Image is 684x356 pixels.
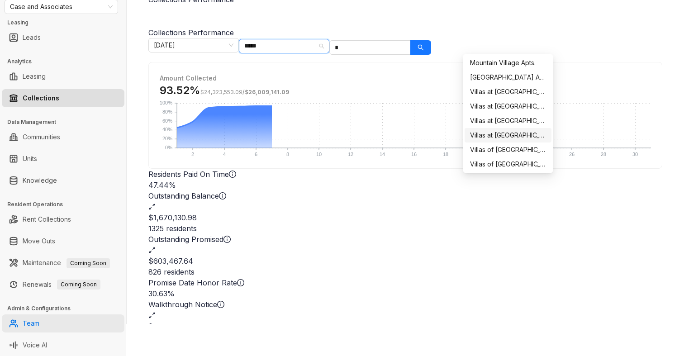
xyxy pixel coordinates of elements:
span: info-circle [237,279,244,286]
h3: Collections Performance [148,27,662,38]
span: expand-alt [148,203,156,210]
a: Rent Collections [23,210,71,228]
li: Leasing [2,67,124,85]
span: expand-alt [148,312,156,319]
text: 6 [255,152,257,157]
li: Team [2,314,124,332]
div: Villas of [GEOGRAPHIC_DATA] [470,145,546,155]
li: Rent Collections [2,210,124,228]
div: Outstanding Balance [148,190,662,201]
text: 8 [286,152,289,157]
a: Units [23,150,37,168]
a: Leasing [23,67,46,85]
text: 40% [162,127,172,132]
text: 18 [443,152,448,157]
text: 28 [601,152,606,157]
text: 12 [348,152,353,157]
text: 100% [160,100,172,105]
span: Coming Soon [57,280,100,290]
a: Team [23,314,39,332]
div: Villas at [GEOGRAPHIC_DATA] I [470,116,546,126]
div: Walkthrough Notice [148,299,662,310]
text: 80% [162,109,172,114]
text: 14 [380,152,385,157]
strong: Amount Collected [160,74,217,82]
h3: Analytics [7,57,126,66]
li: Collections [2,89,124,107]
h3: Data Management [7,118,126,126]
li: Knowledge [2,171,124,190]
text: 10 [316,152,322,157]
text: 60% [162,118,172,123]
span: October 2025 [154,38,233,52]
text: 2 [191,152,194,157]
span: $26,009,141.09 [245,89,289,95]
div: Villas at Stonebridge I [465,114,551,128]
div: Villas at [GEOGRAPHIC_DATA] [470,101,546,111]
div: Mountain Village Apts. [465,56,551,70]
text: 26 [569,152,575,157]
div: 826 residents [148,266,662,277]
span: info-circle [219,192,226,199]
div: Villas at Aspen Park [465,85,551,99]
a: Voice AI [23,336,47,354]
h2: 47.44% [148,180,662,190]
span: expand-alt [148,247,156,254]
div: Tammaron Village Apts. [465,70,551,85]
span: search [418,44,424,51]
text: 4 [223,152,226,157]
div: Villas at [GEOGRAPHIC_DATA] [470,130,546,140]
span: info-circle [217,301,224,308]
li: Move Outs [2,232,124,250]
div: Outstanding Promised [148,234,662,245]
li: Leads [2,28,124,47]
div: Villas at [GEOGRAPHIC_DATA] [470,87,546,97]
a: Collections [23,89,59,107]
h3: Resident Operations [7,200,126,209]
div: [GEOGRAPHIC_DATA] Apts. [470,72,546,82]
h2: $603,467.64 [148,256,662,266]
a: Knowledge [23,171,57,190]
div: Villas of [GEOGRAPHIC_DATA] I [470,159,546,169]
h2: 0 [148,321,662,332]
text: 0% [165,145,172,150]
h2: 30.63% [148,288,662,299]
span: info-circle [229,171,236,178]
text: 20% [162,136,172,141]
span: Coming Soon [66,258,110,268]
a: Leads [23,28,41,47]
div: Villas of Waterford I [465,157,551,171]
div: Residents Paid On Time [148,169,662,180]
a: Communities [23,128,60,146]
div: Promise Date Honor Rate [148,277,662,288]
text: 30 [632,152,638,157]
text: 16 [411,152,417,157]
div: Mountain Village Apts. [470,58,546,68]
li: Renewals [2,275,124,294]
span: $24,323,553.09 [200,89,242,95]
li: Voice AI [2,336,124,354]
h3: Admin & Configurations [7,304,126,313]
div: 1325 residents [148,223,662,234]
h3: Leasing [7,19,126,27]
li: Maintenance [2,254,124,272]
li: Communities [2,128,124,146]
span: / [200,89,289,95]
div: Villas of Waterford [465,142,551,157]
div: Villas at Stonebridge [465,99,551,114]
a: RenewalsComing Soon [23,275,100,294]
h3: 93.52% [160,83,651,98]
div: Villas at Stonebridge II [465,128,551,142]
span: info-circle [223,236,231,243]
li: Units [2,150,124,168]
h2: $1,670,130.98 [148,212,662,223]
a: Move Outs [23,232,55,250]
